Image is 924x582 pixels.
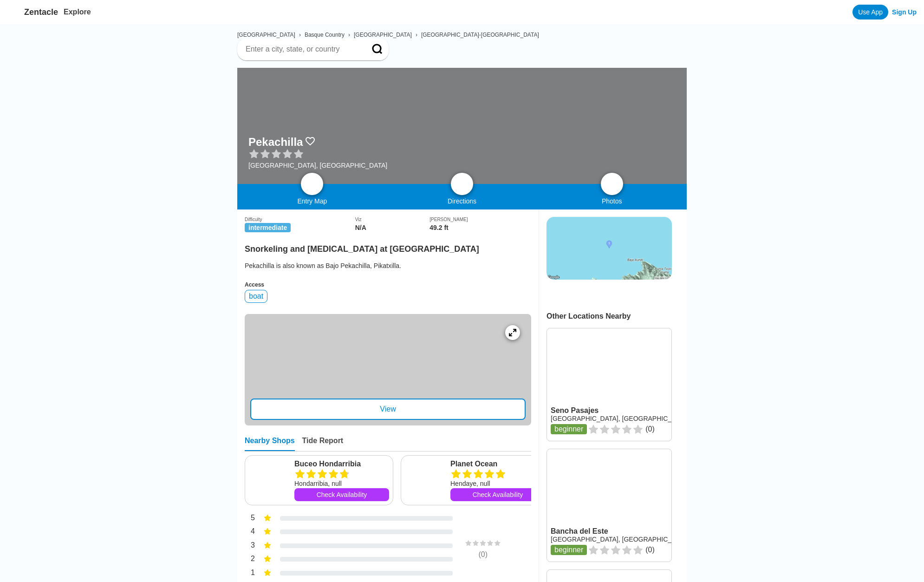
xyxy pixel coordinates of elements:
div: Hendaye, null [450,479,545,488]
a: Planet Ocean [450,459,545,469]
img: Planet Ocean [405,459,447,501]
div: View [250,399,526,420]
a: Use App [852,5,888,20]
div: Tide Report [302,437,344,451]
a: map [301,173,323,195]
span: › [416,32,417,38]
div: Other Locations Nearby [547,312,687,320]
div: Nearby Shops [245,437,295,451]
a: Basque Country [305,32,345,38]
div: Difficulty [245,217,355,222]
div: 1 [245,568,255,580]
span: intermediate [245,223,291,232]
div: 4 [245,526,255,538]
img: photos [606,178,618,190]
span: › [348,32,350,38]
a: photos [601,173,623,195]
div: Directions [387,197,537,205]
img: Zentacle logo [7,5,22,20]
div: Hondarribia, null [294,479,389,488]
div: Photos [537,197,687,205]
div: boat [245,290,267,303]
div: Pekachilla is also known as Bajo Pekachilla, Pikatxilla. [245,261,531,270]
a: entry mapView [245,314,531,425]
span: Zentacle [24,7,58,17]
a: [GEOGRAPHIC_DATA] [354,32,412,38]
div: N/A [355,224,430,231]
div: Viz [355,217,430,222]
a: Explore [64,8,91,16]
div: ( 0 ) [448,550,518,559]
a: Zentacle logoZentacle [7,5,58,20]
a: Buceo Hondarribia [294,459,389,469]
span: › [299,32,301,38]
div: [PERSON_NAME] [429,217,531,222]
div: 3 [245,540,255,552]
a: Check Availability [294,488,389,501]
div: 49.2 ft [429,224,531,231]
a: [GEOGRAPHIC_DATA]-[GEOGRAPHIC_DATA] [421,32,539,38]
a: Sign Up [892,8,917,16]
div: Entry Map [237,197,387,205]
div: [GEOGRAPHIC_DATA], [GEOGRAPHIC_DATA] [248,162,387,169]
img: staticmap [547,217,672,280]
img: map [306,178,318,190]
h1: Pekachilla [248,136,303,149]
div: 2 [245,554,255,566]
div: 5 [245,513,255,525]
a: [GEOGRAPHIC_DATA] [237,32,295,38]
img: directions [456,178,468,190]
h2: Snorkeling and [MEDICAL_DATA] at [GEOGRAPHIC_DATA] [245,239,531,254]
a: Check Availability [450,488,545,501]
img: Buceo Hondarribia [249,459,291,501]
input: Enter a city, state, or country [245,45,359,54]
div: Access [245,281,531,288]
